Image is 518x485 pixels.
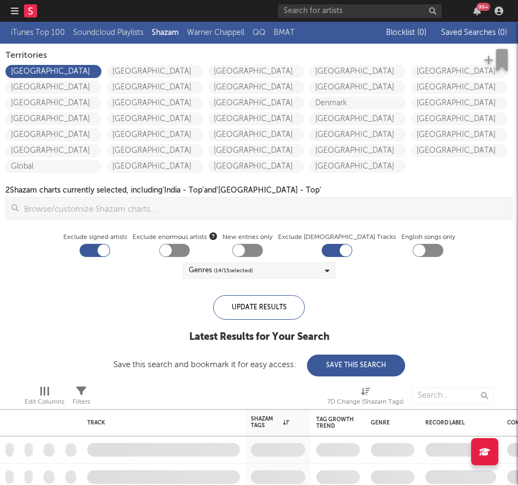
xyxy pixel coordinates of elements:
[73,26,143,39] a: Soundcloud Playlists
[214,264,253,277] span: ( 14 / 15 selected)
[107,65,203,78] a: [GEOGRAPHIC_DATA]
[208,160,304,173] a: [GEOGRAPHIC_DATA]
[310,112,406,125] a: [GEOGRAPHIC_DATA]
[310,65,406,78] a: [GEOGRAPHIC_DATA]
[278,4,442,18] input: Search for artists
[5,97,101,110] a: [GEOGRAPHIC_DATA]
[208,81,304,94] a: [GEOGRAPHIC_DATA]
[73,396,90,409] div: Filters
[477,3,490,11] div: 99 +
[274,26,294,39] a: BMAT
[187,26,244,39] a: Warner Chappell
[208,65,304,78] a: [GEOGRAPHIC_DATA]
[441,29,507,37] span: Saved Searches
[63,231,127,244] label: Exclude signed artists
[411,144,507,157] a: [GEOGRAPHIC_DATA]
[222,231,273,244] label: New entries only
[113,331,405,344] div: Latest Results for Your Search
[252,26,266,39] a: QQ
[5,144,101,157] a: [GEOGRAPHIC_DATA]
[107,160,203,173] a: [GEOGRAPHIC_DATA]
[278,231,396,244] label: Exclude [DEMOGRAPHIC_DATA] Tracks
[25,396,64,409] div: Edit Columns
[412,387,493,404] input: Search...
[5,128,101,141] a: [GEOGRAPHIC_DATA]
[5,65,101,78] a: [GEOGRAPHIC_DATA]
[411,65,507,78] a: [GEOGRAPHIC_DATA]
[498,29,507,37] span: ( 0 )
[107,128,203,141] a: [GEOGRAPHIC_DATA]
[310,144,406,157] a: [GEOGRAPHIC_DATA]
[251,416,289,429] div: Shazam Tags
[438,28,507,37] button: Saved Searches (0)
[107,97,203,110] a: [GEOGRAPHIC_DATA]
[327,396,403,409] div: 7D Change (Shazam Tags)
[411,128,507,141] a: [GEOGRAPHIC_DATA]
[132,231,217,244] span: Exclude enormous artists
[189,264,253,277] div: Genres
[307,355,405,376] button: Save This Search
[73,382,90,414] div: Filters
[310,97,406,110] a: Denmark
[386,29,426,37] span: Blocklist
[113,361,405,369] div: Save this search and bookmark it for easy access:
[213,295,305,320] div: Update Results
[411,97,507,110] a: [GEOGRAPHIC_DATA]
[5,184,321,197] div: 2 Shazam charts currently selected, including 'India - Top' and '[GEOGRAPHIC_DATA] - Top'
[327,382,403,414] div: 7D Change (Shazam Tags)
[316,416,354,429] div: Tag Growth Trend
[19,197,512,219] input: Browse/customize Shazam charts...
[5,81,101,94] a: [GEOGRAPHIC_DATA]
[473,7,481,15] button: 99+
[208,112,304,125] a: [GEOGRAPHIC_DATA]
[310,81,406,94] a: [GEOGRAPHIC_DATA]
[208,97,304,110] a: [GEOGRAPHIC_DATA]
[310,128,406,141] a: [GEOGRAPHIC_DATA]
[425,420,491,426] div: Record Label
[208,144,304,157] a: [GEOGRAPHIC_DATA]
[87,420,234,426] div: Track
[209,231,217,241] button: Exclude enormous artists
[208,128,304,141] a: [GEOGRAPHIC_DATA]
[401,231,455,244] label: English songs only
[11,26,65,39] a: iTunes Top 100
[371,420,409,426] div: Genre
[5,112,101,125] a: [GEOGRAPHIC_DATA]
[107,144,203,157] a: [GEOGRAPHIC_DATA]
[411,81,507,94] a: [GEOGRAPHIC_DATA]
[310,160,406,173] a: [GEOGRAPHIC_DATA]
[417,29,426,37] span: ( 0 )
[411,112,507,125] a: [GEOGRAPHIC_DATA]
[107,112,203,125] a: [GEOGRAPHIC_DATA]
[25,382,64,414] div: Edit Columns
[5,49,513,62] div: Territories
[5,160,101,173] a: Global
[107,81,203,94] a: [GEOGRAPHIC_DATA]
